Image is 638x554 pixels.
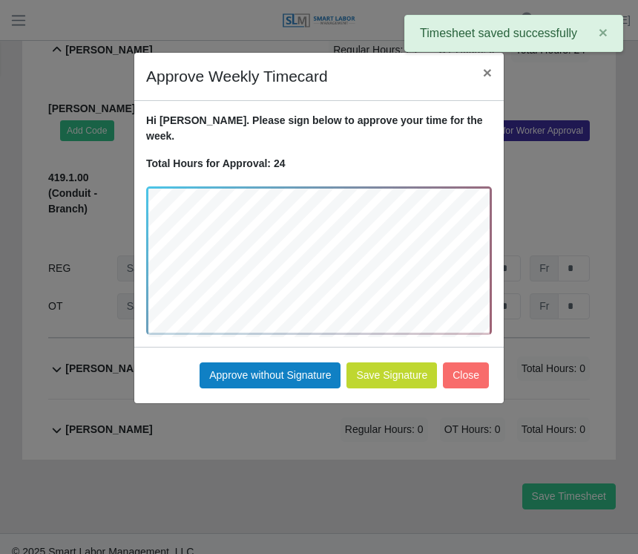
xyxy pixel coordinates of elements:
strong: Total Hours for Approval: 24 [146,157,285,169]
h4: Approve Weekly Timecard [146,65,328,88]
button: Close [471,53,504,92]
span: × [483,64,492,81]
span: × [599,24,608,41]
button: Save Signature [346,362,437,388]
div: Timesheet saved successfully [404,15,623,52]
button: Close [443,362,489,388]
button: Approve without Signature [200,362,341,388]
strong: Hi [PERSON_NAME]. Please sign below to approve your time for the week. [146,114,483,142]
